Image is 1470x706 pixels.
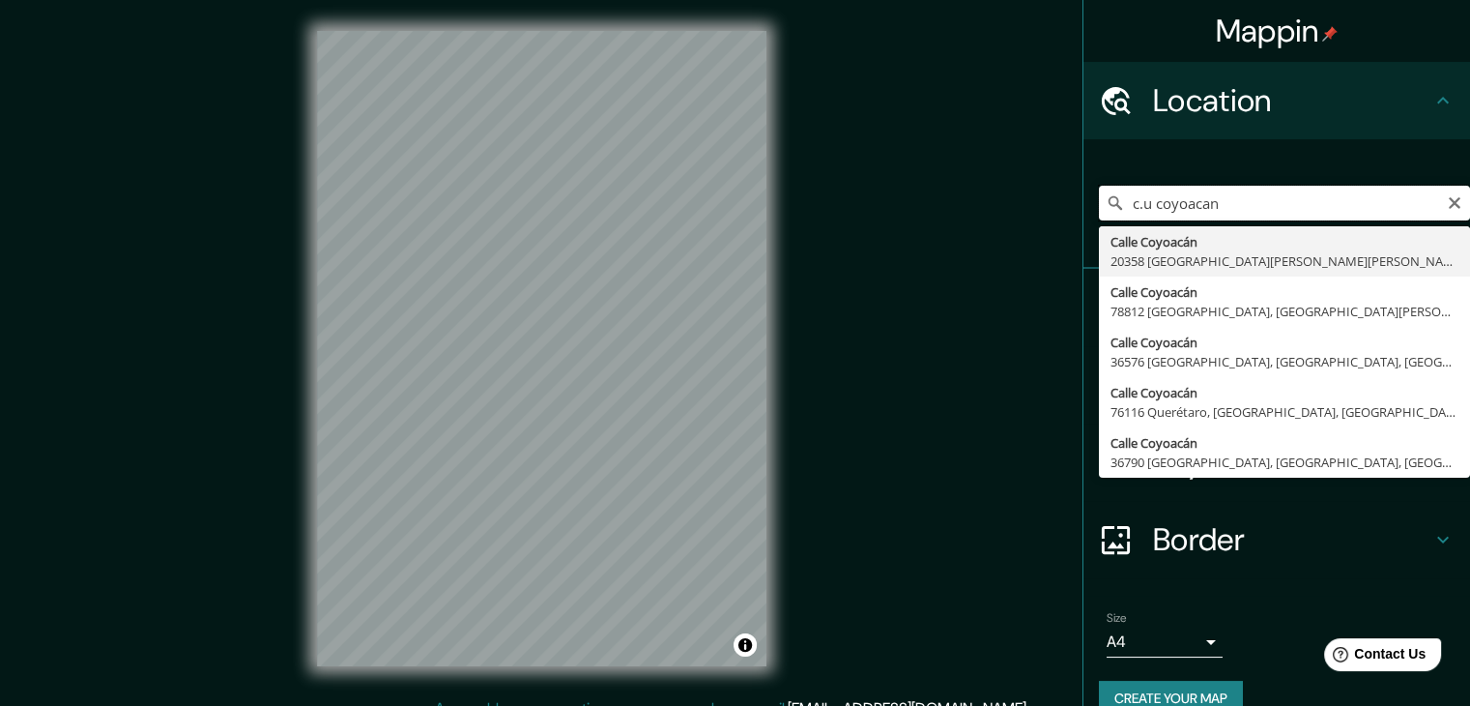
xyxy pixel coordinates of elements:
div: 36790 [GEOGRAPHIC_DATA], [GEOGRAPHIC_DATA], [GEOGRAPHIC_DATA] [1110,453,1458,472]
h4: Border [1153,520,1431,559]
div: Style [1083,346,1470,424]
iframe: Help widget launcher [1298,631,1449,685]
div: 78812 [GEOGRAPHIC_DATA], [GEOGRAPHIC_DATA][PERSON_NAME], [GEOGRAPHIC_DATA] [1110,302,1458,321]
div: 76116 Querétaro, [GEOGRAPHIC_DATA], [GEOGRAPHIC_DATA] [1110,402,1458,422]
input: Pick your city or area [1099,186,1470,221]
div: Calle Coyoacán [1110,232,1458,251]
h4: Mappin [1216,12,1339,50]
div: Pins [1083,269,1470,346]
div: Border [1083,501,1470,578]
div: 20358 [GEOGRAPHIC_DATA][PERSON_NAME][PERSON_NAME], [GEOGRAPHIC_DATA], [GEOGRAPHIC_DATA] [1110,251,1458,271]
div: A4 [1107,627,1223,658]
div: Calle Coyoacán [1110,333,1458,352]
div: 36576 [GEOGRAPHIC_DATA], [GEOGRAPHIC_DATA], [GEOGRAPHIC_DATA] [1110,352,1458,371]
h4: Layout [1153,443,1431,482]
div: Calle Coyoacán [1110,433,1458,453]
label: Size [1107,610,1127,627]
img: pin-icon.png [1322,26,1338,42]
div: Layout [1083,424,1470,501]
button: Toggle attribution [734,633,757,657]
div: Calle Coyoacán [1110,383,1458,402]
div: Location [1083,62,1470,139]
button: Clear [1447,192,1462,211]
canvas: Map [317,31,766,666]
div: Calle Coyoacán [1110,282,1458,302]
h4: Location [1153,81,1431,120]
